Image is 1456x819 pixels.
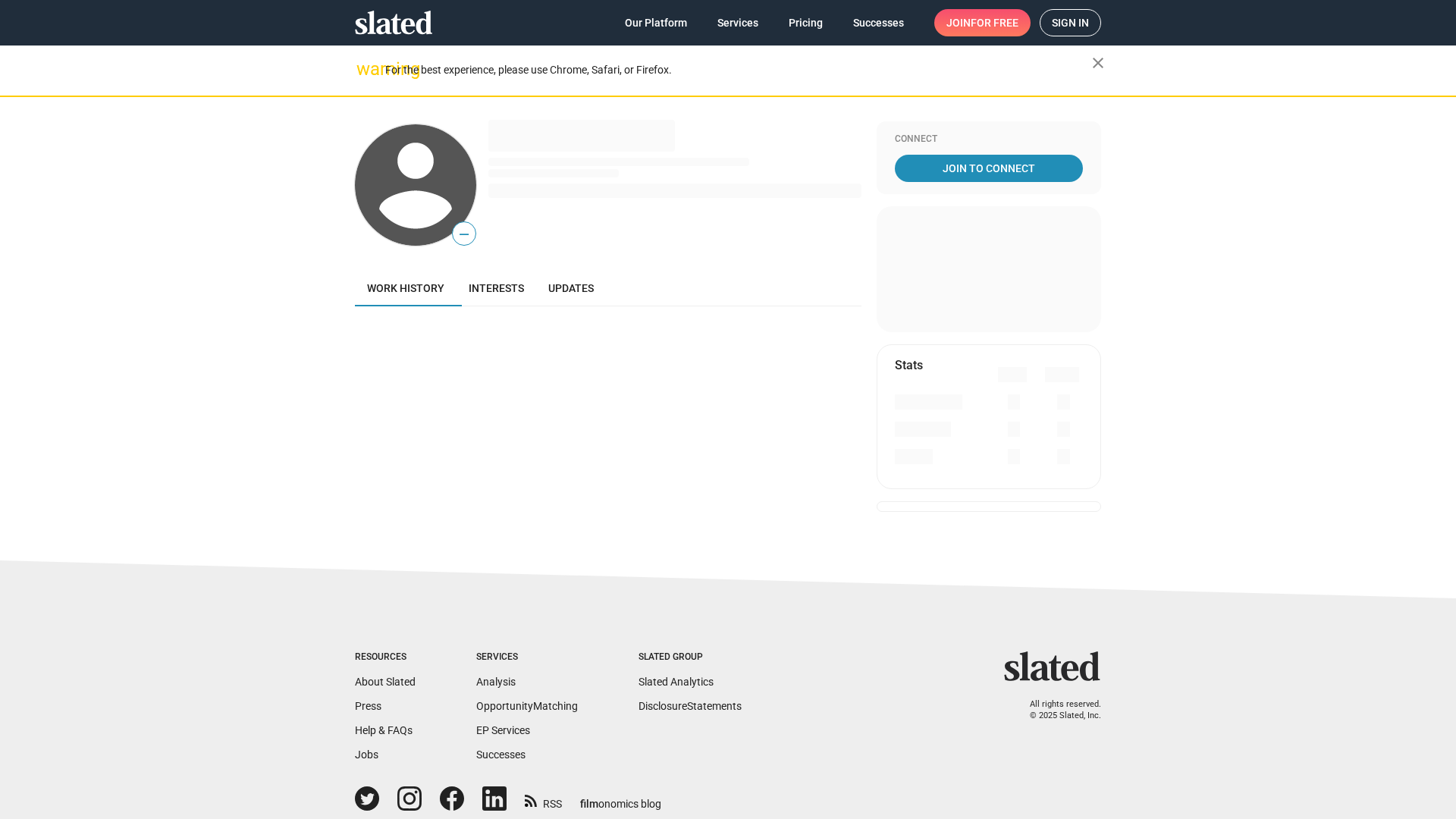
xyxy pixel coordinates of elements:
a: Updates [536,270,606,306]
span: Join To Connect [898,155,1080,182]
a: Join To Connect [895,155,1083,182]
a: Analysis [476,676,516,688]
a: Slated Analytics [639,676,714,688]
span: Updates [548,282,594,294]
a: Pricing [777,9,835,36]
div: Resources [355,651,416,664]
span: Sign in [1052,10,1089,36]
div: Connect [895,133,1083,146]
span: film [580,798,598,810]
a: Joinfor free [934,9,1031,36]
a: filmonomics blog [580,785,661,811]
span: for free [971,9,1018,36]
mat-icon: warning [356,60,375,78]
span: Join [946,9,1018,36]
p: All rights reserved. © 2025 Slated, Inc. [1014,699,1101,721]
div: For the best experience, please use Chrome, Safari, or Firefox. [385,60,1092,80]
a: Interests [457,270,536,306]
a: Our Platform [613,9,699,36]
a: Sign in [1040,9,1101,36]
span: Successes [853,9,904,36]
span: Work history [367,282,444,294]
span: — [453,224,475,244]
span: Interests [469,282,524,294]
a: Press [355,700,381,712]
mat-icon: close [1089,54,1107,72]
a: Successes [476,748,526,761]
a: OpportunityMatching [476,700,578,712]
a: DisclosureStatements [639,700,742,712]
a: About Slated [355,676,416,688]
a: Services [705,9,770,36]
a: Help & FAQs [355,724,413,736]
a: Jobs [355,748,378,761]
span: Pricing [789,9,823,36]
div: Services [476,651,578,664]
span: Services [717,9,758,36]
div: Slated Group [639,651,742,664]
span: Our Platform [625,9,687,36]
a: Work history [355,270,457,306]
a: Successes [841,9,916,36]
a: RSS [525,788,562,811]
a: EP Services [476,724,530,736]
mat-card-title: Stats [895,357,923,373]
